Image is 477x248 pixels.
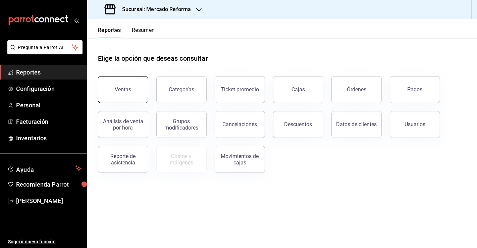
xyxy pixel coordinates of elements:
[98,76,148,103] button: Ventas
[18,44,72,51] span: Pregunta a Parrot AI
[16,180,82,189] span: Recomienda Parrot
[5,49,83,56] a: Pregunta a Parrot AI
[98,111,148,138] button: Análisis de venta por hora
[7,40,83,54] button: Pregunta a Parrot AI
[132,27,155,38] button: Resumen
[8,238,82,245] span: Sugerir nueva función
[291,86,305,93] div: Cajas
[16,196,82,205] span: [PERSON_NAME]
[16,84,82,93] span: Configuración
[408,86,423,93] div: Pagos
[102,118,144,131] div: Análisis de venta por hora
[115,86,131,93] div: Ventas
[16,164,73,172] span: Ayuda
[161,153,202,166] div: Costos y márgenes
[74,17,79,23] button: open_drawer_menu
[219,153,261,166] div: Movimientos de cajas
[98,27,121,38] button: Reportes
[331,76,382,103] button: Órdenes
[215,111,265,138] button: Cancelaciones
[102,153,144,166] div: Reporte de asistencia
[98,53,208,63] h1: Elige la opción que deseas consultar
[161,118,202,131] div: Grupos modificadores
[16,134,82,143] span: Inventarios
[390,111,440,138] button: Usuarios
[405,121,425,128] div: Usuarios
[156,146,207,173] button: Contrata inventarios para ver este reporte
[169,86,194,93] div: Categorías
[98,27,155,38] div: navigation tabs
[221,86,259,93] div: Ticket promedio
[284,121,312,128] div: Descuentos
[156,111,207,138] button: Grupos modificadores
[215,76,265,103] button: Ticket promedio
[336,121,377,128] div: Datos de clientes
[215,146,265,173] button: Movimientos de cajas
[16,68,82,77] span: Reportes
[390,76,440,103] button: Pagos
[98,146,148,173] button: Reporte de asistencia
[223,121,257,128] div: Cancelaciones
[273,76,323,103] button: Cajas
[16,101,82,110] span: Personal
[273,111,323,138] button: Descuentos
[16,117,82,126] span: Facturación
[347,86,366,93] div: Órdenes
[331,111,382,138] button: Datos de clientes
[117,5,191,13] h3: Sucursal: Mercado Reforma
[156,76,207,103] button: Categorías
